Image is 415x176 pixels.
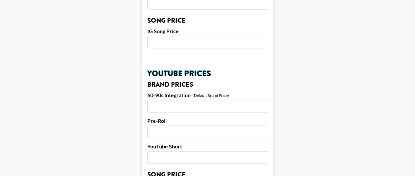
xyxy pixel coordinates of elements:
[147,92,191,99] label: 60-90s Integration
[147,81,268,88] h3: Brand Prices
[147,17,268,24] h3: Song Price
[147,28,268,34] label: IG Song Price
[191,93,229,98] div: - (Default Brand Price)
[147,118,268,124] label: Pre-Roll
[147,143,268,150] label: YouTube Short
[147,70,268,77] h2: YouTube Prices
